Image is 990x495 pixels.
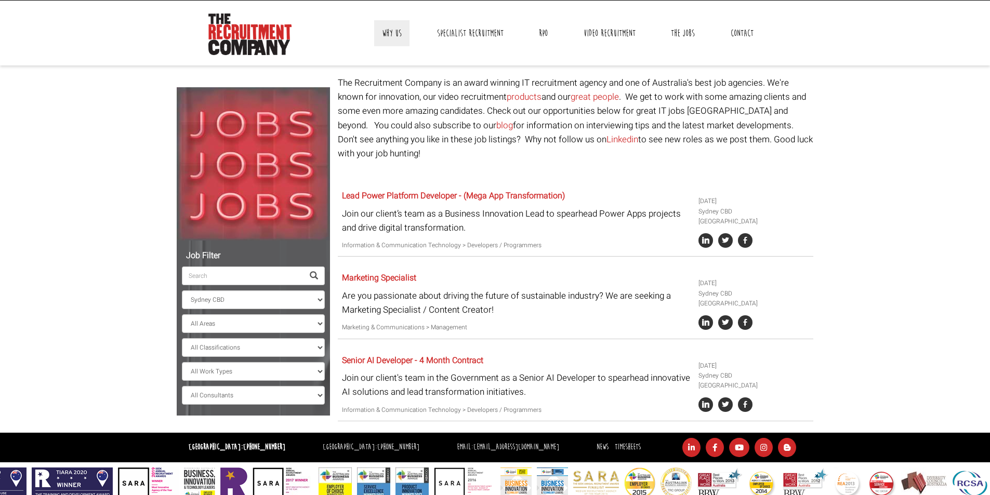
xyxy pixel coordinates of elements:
[342,405,691,415] p: Information & Communication Technology > Developers / Programmers
[338,76,813,160] p: The Recruitment Company is an award winning IT recruitment agency and one of Australia's best job...
[243,442,285,452] a: [PHONE_NUMBER]
[342,240,691,250] p: Information & Communication Technology > Developers / Programmers
[615,442,641,452] a: Timesheets
[342,371,691,399] p: Join our client's team in the Government as a Senior AI Developer to spearhead innovative AI solu...
[698,371,810,391] li: Sydney CBD [GEOGRAPHIC_DATA]
[208,14,292,55] img: The Recruitment Company
[576,20,643,46] a: Video Recruitment
[454,440,562,455] li: Email:
[320,440,422,455] li: [GEOGRAPHIC_DATA]:
[342,289,691,317] p: Are you passionate about driving the future of sustainable industry? We are seeking a Marketing S...
[698,289,810,309] li: Sydney CBD [GEOGRAPHIC_DATA]
[496,119,513,132] a: blog
[597,442,609,452] a: News
[698,207,810,226] li: Sydney CBD [GEOGRAPHIC_DATA]
[698,196,810,206] li: [DATE]
[663,20,703,46] a: The Jobs
[606,133,638,146] a: Linkedin
[698,278,810,288] li: [DATE]
[182,251,325,261] h5: Job Filter
[507,90,542,103] a: products
[342,207,691,235] p: Join our client’s team as a Business Innovation Lead to spearhead Power Apps projects and drive d...
[177,87,330,240] img: Jobs, Jobs, Jobs
[342,323,691,332] p: Marketing & Communications > Management
[342,272,416,284] a: Marketing Specialist
[531,20,556,46] a: RPO
[374,20,410,46] a: Why Us
[429,20,511,46] a: Specialist Recruitment
[473,442,559,452] a: [EMAIL_ADDRESS][DOMAIN_NAME]
[723,20,761,46] a: Contact
[698,361,810,371] li: [DATE]
[342,354,483,367] a: Senior AI Developer - 4 Month Contract
[189,442,285,452] strong: [GEOGRAPHIC_DATA]:
[342,190,565,202] a: Lead Power Platform Developer - (Mega App Transformation)
[182,266,303,285] input: Search
[571,90,619,103] a: great people
[377,442,419,452] a: [PHONE_NUMBER]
